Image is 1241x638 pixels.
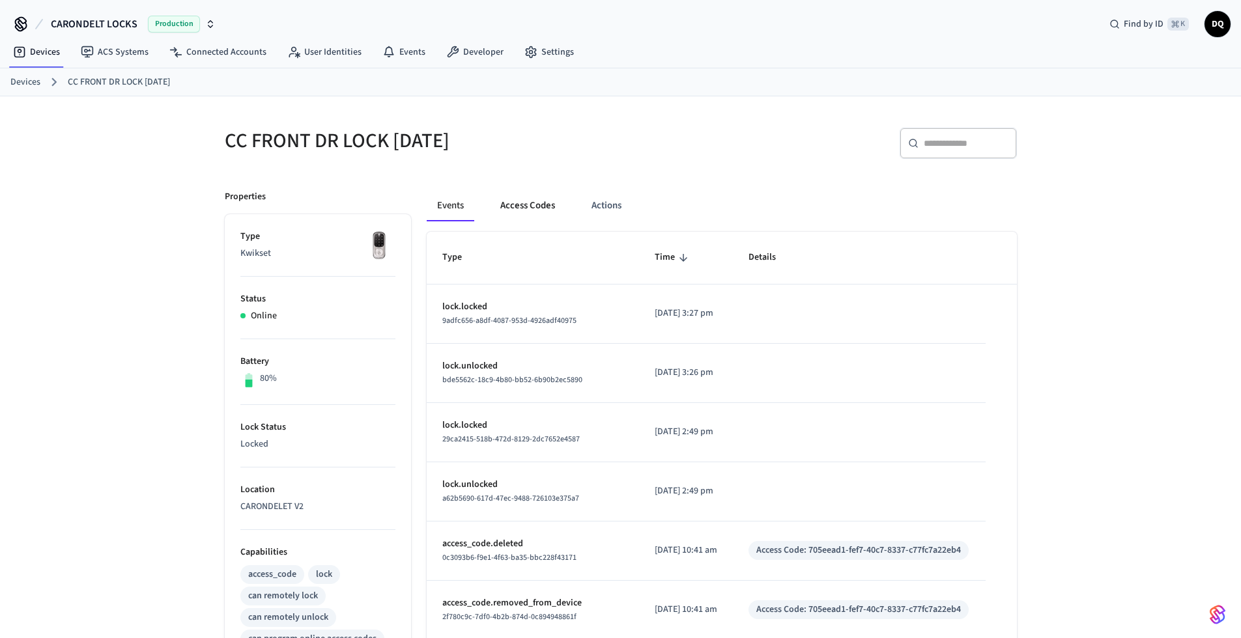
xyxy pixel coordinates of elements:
img: SeamLogoGradient.69752ec5.svg [1210,604,1225,625]
span: 0c3093b6-f9e1-4f63-ba35-bbc228f43171 [442,552,577,563]
p: [DATE] 10:41 am [655,544,718,557]
span: a62b5690-617d-47ec-9488-726103e375a7 [442,493,579,504]
button: DQ [1205,11,1231,37]
p: Capabilities [240,546,395,559]
span: ⌘ K [1167,18,1189,31]
a: Developer [436,40,514,64]
p: Battery [240,355,395,368]
div: Find by ID⌘ K [1099,12,1199,36]
span: 2f780c9c-7df0-4b2b-874d-0c894948861f [442,611,577,622]
a: Devices [3,40,70,64]
p: [DATE] 2:49 pm [655,484,718,498]
p: lock.unlocked [442,359,623,373]
p: lock.unlocked [442,478,623,492]
a: Connected Accounts [159,40,277,64]
p: Kwikset [240,247,395,260]
div: ant example [427,190,1017,221]
p: access_code.removed_from_device [442,596,623,610]
span: Details [749,247,793,268]
div: Access Code: 705eead1-fef7-40c7-8337-c77fc7a22eb4 [756,603,961,617]
p: [DATE] 2:49 pm [655,425,718,439]
p: Properties [225,190,266,204]
p: Online [251,309,277,323]
a: CC FRONT DR LOCK [DATE] [68,76,170,89]
span: 9adfc656-a8df-4087-953d-4926adf40975 [442,315,577,326]
h5: CC FRONT DR LOCK [DATE] [225,128,613,154]
a: User Identities [277,40,372,64]
p: [DATE] 3:27 pm [655,307,718,320]
p: Location [240,483,395,497]
span: 29ca2415-518b-472d-8129-2dc7652e4587 [442,434,580,445]
a: Settings [514,40,584,64]
p: Status [240,292,395,306]
span: DQ [1206,12,1229,36]
span: Find by ID [1124,18,1163,31]
p: [DATE] 10:41 am [655,603,718,617]
div: can remotely lock [248,589,318,603]
div: can remotely unlock [248,611,328,624]
div: lock [316,568,332,581]
div: access_code [248,568,296,581]
p: Lock Status [240,421,395,434]
span: Type [442,247,479,268]
span: Production [148,16,200,33]
p: 80% [260,372,277,385]
button: Events [427,190,474,221]
span: bde5562c-18c9-4b80-bb52-6b90b2ec5890 [442,374,582,385]
p: Locked [240,437,395,451]
a: ACS Systems [70,40,159,64]
a: Events [372,40,436,64]
span: Time [655,247,692,268]
p: Type [240,230,395,243]
p: CARONDELET V2 [240,500,395,514]
a: Devices [10,76,40,89]
button: Access Codes [490,190,565,221]
span: CARONDELT LOCKS [51,16,137,32]
p: lock.locked [442,419,623,432]
p: access_code.deleted [442,537,623,551]
img: Yale Assure Touchscreen Wifi Smart Lock, Satin Nickel, Front [363,230,395,262]
p: [DATE] 3:26 pm [655,366,718,380]
p: lock.locked [442,300,623,314]
button: Actions [581,190,632,221]
div: Access Code: 705eead1-fef7-40c7-8337-c77fc7a22eb4 [756,544,961,557]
